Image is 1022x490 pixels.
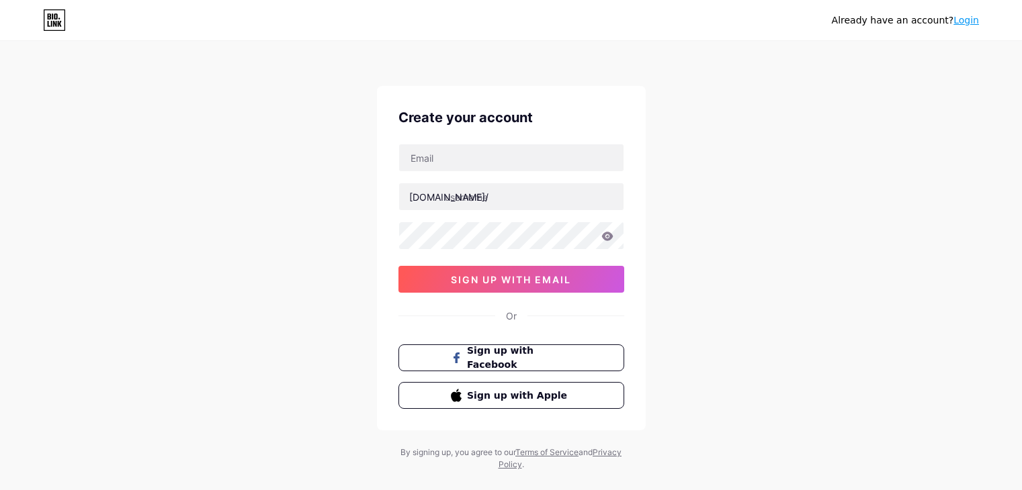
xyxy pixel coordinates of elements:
input: username [399,183,624,210]
a: Terms of Service [515,447,579,457]
button: Sign up with Apple [398,382,624,409]
div: Or [506,309,517,323]
a: Login [953,15,979,26]
button: sign up with email [398,266,624,293]
div: Create your account [398,107,624,128]
div: [DOMAIN_NAME]/ [409,190,488,204]
button: Sign up with Facebook [398,344,624,371]
div: By signing up, you agree to our and . [397,446,626,471]
div: Already have an account? [832,13,979,28]
input: Email [399,144,624,171]
span: sign up with email [451,274,571,285]
span: Sign up with Facebook [467,344,571,372]
span: Sign up with Apple [467,389,571,403]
